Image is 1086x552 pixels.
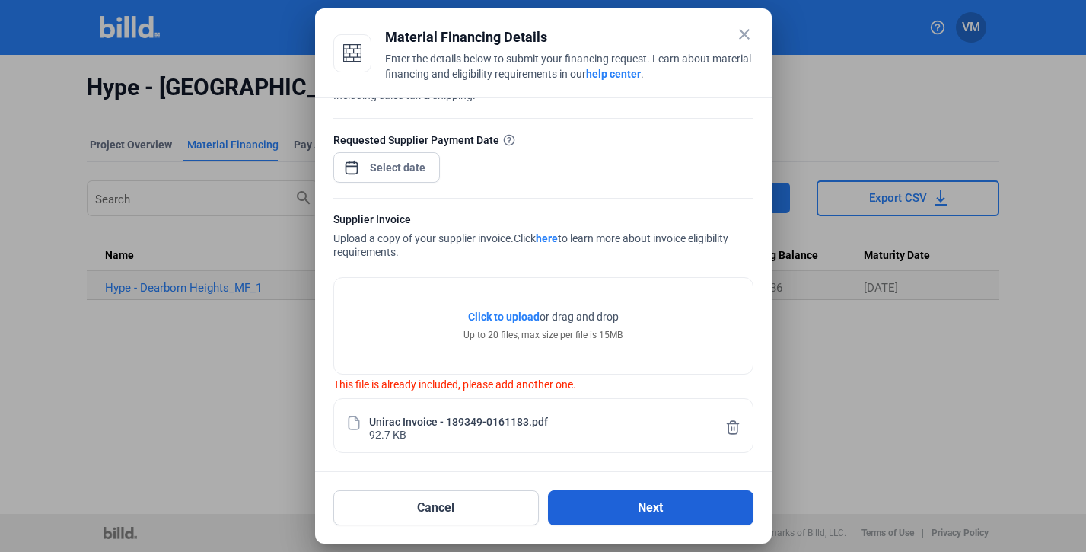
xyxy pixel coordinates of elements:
[333,232,728,258] span: Click to learn more about invoice eligibility requirements.
[468,311,540,323] span: Click to upload
[369,427,406,440] div: 92.7 KB
[365,158,431,177] input: Select date
[641,68,644,80] span: .
[333,132,753,148] div: Requested Supplier Payment Date
[344,152,359,168] button: Open calendar
[333,212,753,231] div: Supplier Invoice
[333,212,753,262] div: Upload a copy of your supplier invoice.
[369,414,548,427] div: Unirac Invoice - 189349-0161183.pdf
[548,490,753,525] button: Next
[385,27,753,48] div: Material Financing Details
[333,378,576,391] i: This file is already included, please add another one.
[540,309,619,324] span: or drag and drop
[333,490,539,525] button: Cancel
[536,232,558,244] a: here
[385,51,753,85] div: Enter the details below to submit your financing request. Learn about material financing and elig...
[586,68,641,80] a: help center
[735,25,753,43] mat-icon: close
[463,328,623,342] div: Up to 20 files, max size per file is 15MB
